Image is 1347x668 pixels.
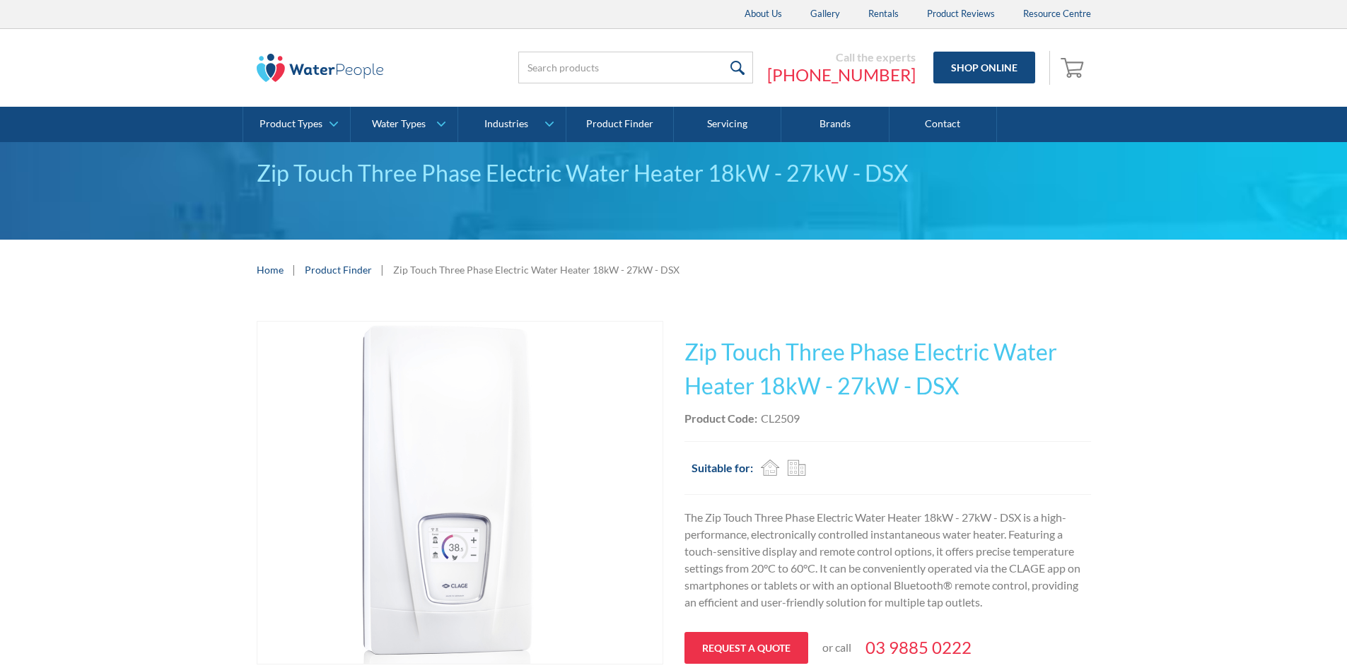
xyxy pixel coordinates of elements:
[684,632,808,664] a: Request a quote
[305,262,372,277] a: Product Finder
[393,262,680,277] div: Zip Touch Three Phase Electric Water Heater 18kW - 27kW - DSX
[257,54,384,82] img: The Water People
[933,52,1035,83] a: Shop Online
[684,411,757,425] strong: Product Code:
[291,261,298,278] div: |
[243,107,350,142] a: Product Types
[257,321,663,664] a: open lightbox
[692,459,753,476] h2: Suitable for:
[1061,56,1087,78] img: shopping cart
[288,322,631,664] img: Zip Touch Three Phase Electric Water Heater 18kW - 27kW - DSX
[1057,51,1091,85] a: Open cart
[351,107,457,142] a: Water Types
[684,335,1091,403] h1: Zip Touch Three Phase Electric Water Heater 18kW - 27kW - DSX
[260,118,322,130] div: Product Types
[372,118,426,130] div: Water Types
[822,639,851,656] p: or call
[518,52,753,83] input: Search products
[257,262,284,277] a: Home
[684,509,1091,611] p: The Zip Touch Three Phase Electric Water Heater 18kW - 27kW - DSX is a high-performance, electron...
[458,107,565,142] a: Industries
[257,156,1091,190] div: Zip Touch Three Phase Electric Water Heater 18kW - 27kW - DSX
[890,107,997,142] a: Contact
[674,107,781,142] a: Servicing
[767,50,916,64] div: Call the experts
[865,635,972,660] a: 03 9885 0222
[767,64,916,86] a: [PHONE_NUMBER]
[781,107,889,142] a: Brands
[566,107,674,142] a: Product Finder
[761,410,800,427] div: CL2509
[484,118,528,130] div: Industries
[379,261,386,278] div: |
